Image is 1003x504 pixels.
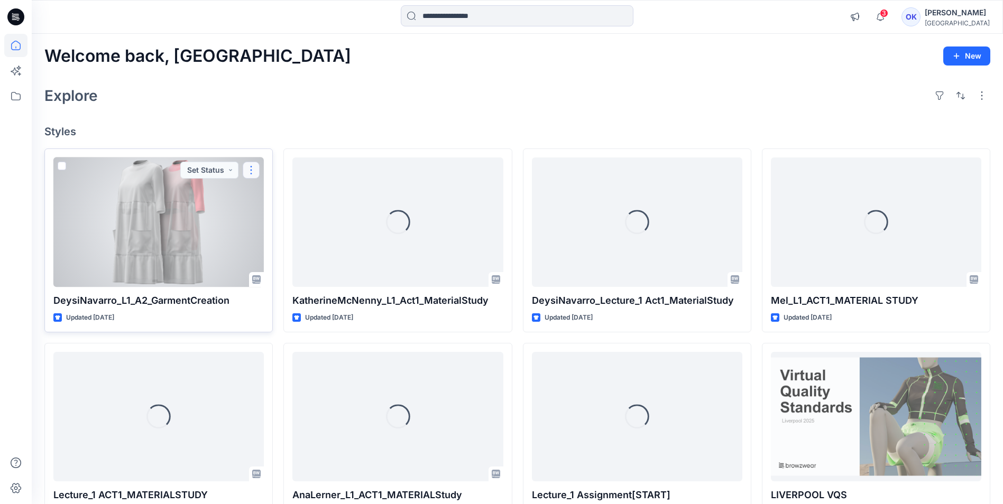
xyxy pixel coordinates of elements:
button: New [943,46,990,66]
p: KatherineMcNenny_L1_Act1_MaterialStudy [292,293,503,308]
p: DeysiNavarro_Lecture_1 Act1_MaterialStudy [532,293,742,308]
div: OK [901,7,921,26]
a: DeysiNavarro_L1_A2_GarmentCreation [53,157,264,287]
p: Lecture_1 Assignment[START] [532,488,742,502]
a: LIVERPOOL VQS [771,352,981,481]
p: Updated [DATE] [305,312,353,323]
h4: Styles [44,125,990,138]
p: Updated [DATE] [66,312,114,323]
div: [GEOGRAPHIC_DATA] [925,19,990,27]
p: LIVERPOOL VQS [771,488,981,502]
p: Updated [DATE] [784,312,832,323]
h2: Explore [44,87,98,104]
p: AnaLerner_L1_ACT1_MATERIALStudy [292,488,503,502]
p: DeysiNavarro_L1_A2_GarmentCreation [53,293,264,308]
h2: Welcome back, [GEOGRAPHIC_DATA] [44,46,351,66]
div: [PERSON_NAME] [925,6,990,19]
p: Updated [DATE] [545,312,593,323]
span: 3 [880,9,888,17]
p: Mel_L1_ACT1_MATERIAL STUDY [771,293,981,308]
p: Lecture_1 ACT1_MATERIALSTUDY [53,488,264,502]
